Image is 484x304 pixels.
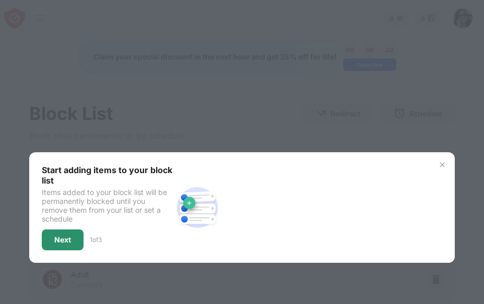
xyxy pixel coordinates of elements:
img: x-button.svg [438,161,446,169]
div: 1 of 3 [90,236,102,244]
img: block-site.svg [172,183,222,233]
div: Start adding items to your block list [42,165,172,186]
div: Next [54,236,71,244]
div: Items added to your block list will be permanently blocked until you remove them from your list o... [42,188,172,223]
